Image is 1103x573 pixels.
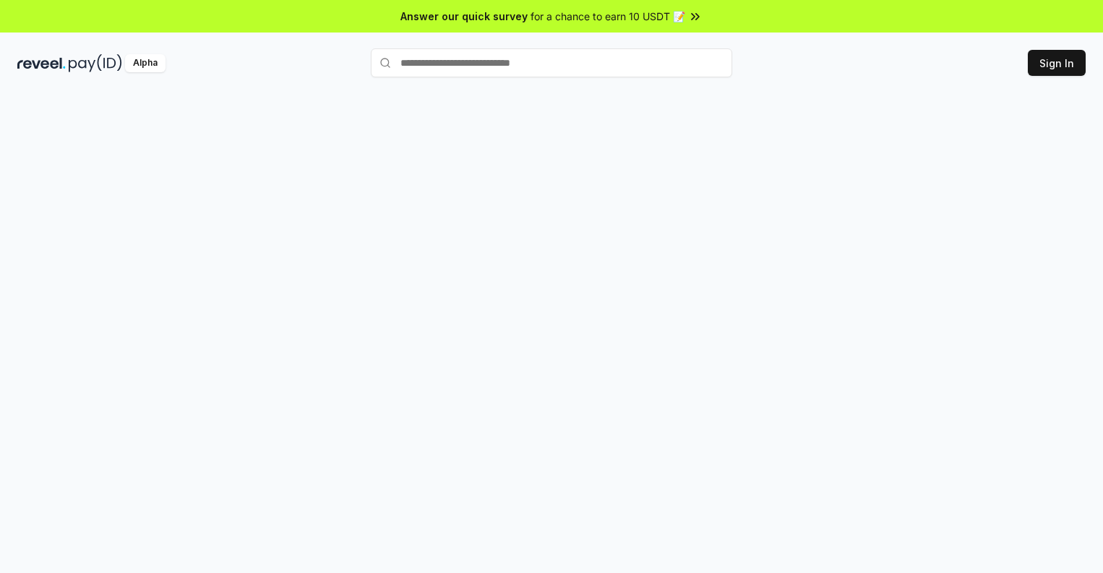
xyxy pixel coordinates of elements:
[69,54,122,72] img: pay_id
[531,9,685,24] span: for a chance to earn 10 USDT 📝
[125,54,166,72] div: Alpha
[400,9,528,24] span: Answer our quick survey
[1028,50,1086,76] button: Sign In
[17,54,66,72] img: reveel_dark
